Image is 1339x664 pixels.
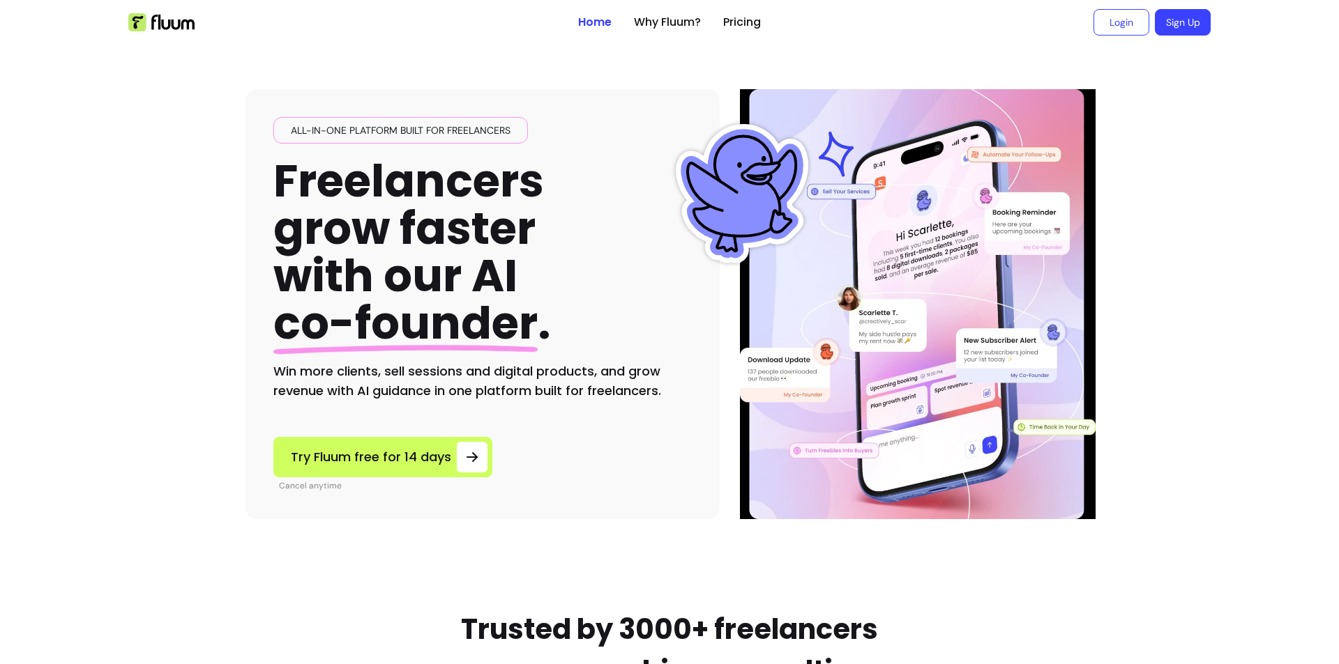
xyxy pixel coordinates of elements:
img: Fluum Duck sticker [672,124,812,263]
a: Why Fluum? [634,14,701,31]
img: Fluum Logo [128,13,195,31]
a: Login [1094,9,1149,36]
p: Cancel anytime [279,480,492,491]
h2: Win more clients, sell sessions and digital products, and grow revenue with AI guidance in one pl... [273,362,692,401]
span: Try Fluum free for 14 days [291,447,451,467]
span: All-in-one platform built for freelancers [285,123,516,137]
span: co-founder [273,292,538,354]
img: Illustration of Fluum AI Co-Founder on a smartphone, showing solo business performance insights s... [742,89,1094,519]
a: Sign Up [1155,9,1211,36]
a: Pricing [723,14,761,31]
h1: Freelancers grow faster with our AI . [273,157,551,348]
a: Try Fluum free for 14 days [273,437,492,477]
a: Home [578,14,612,31]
